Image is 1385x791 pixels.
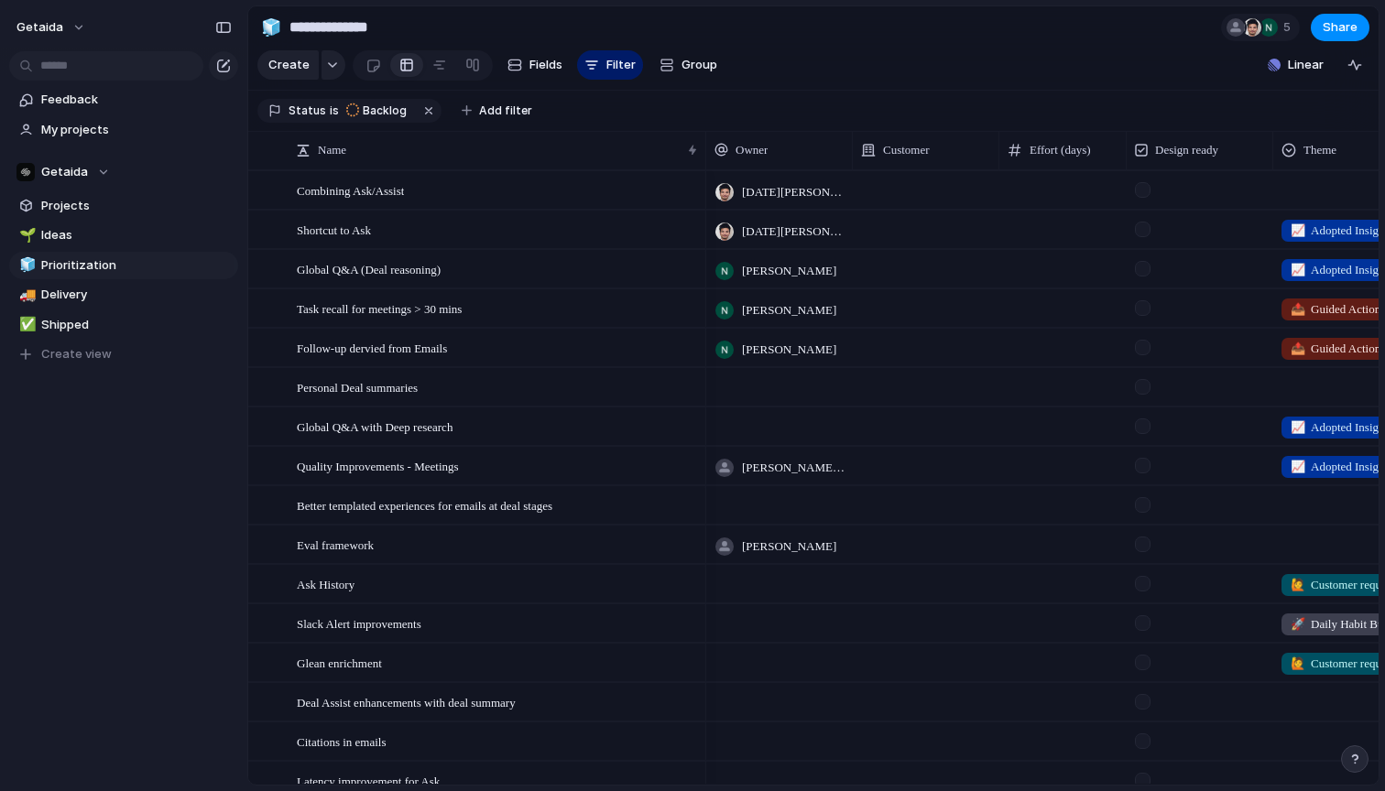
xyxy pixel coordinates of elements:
[9,281,238,309] a: 🚚Delivery
[297,652,382,673] span: Glean enrichment
[742,262,836,280] span: [PERSON_NAME]
[9,116,238,144] a: My projects
[742,341,836,359] span: [PERSON_NAME]
[297,691,516,712] span: Deal Assist enhancements with deal summary
[16,18,63,37] span: getaida
[19,225,32,246] div: 🌱
[297,534,374,555] span: Eval framework
[9,86,238,114] a: Feedback
[41,256,232,275] span: Prioritization
[297,770,440,791] span: Latency improvement for Ask
[1291,420,1305,434] span: 📈
[682,56,717,74] span: Group
[9,158,238,186] button: Getaida
[742,301,836,320] span: [PERSON_NAME]
[1311,14,1369,41] button: Share
[606,56,636,74] span: Filter
[41,91,232,109] span: Feedback
[736,141,768,159] span: Owner
[261,15,281,39] div: 🧊
[500,50,570,80] button: Fields
[9,222,238,249] a: 🌱Ideas
[1291,340,1385,358] span: Guided Actions
[883,141,930,159] span: Customer
[256,13,286,42] button: 🧊
[1291,223,1305,237] span: 📈
[9,192,238,220] a: Projects
[742,537,836,556] span: [PERSON_NAME]
[16,256,35,275] button: 🧊
[1291,460,1305,473] span: 📈
[41,316,232,334] span: Shipped
[577,50,643,80] button: Filter
[297,219,371,240] span: Shortcut to Ask
[9,252,238,279] a: 🧊Prioritization
[1291,302,1305,316] span: 📤
[529,56,562,74] span: Fields
[1291,341,1305,355] span: 📤
[297,258,441,279] span: Global Q&A (Deal reasoning)
[9,311,238,339] a: ✅Shipped
[16,316,35,334] button: ✅
[16,286,35,304] button: 🚚
[479,103,532,119] span: Add filter
[297,416,453,437] span: Global Q&A with Deep research
[1291,656,1305,670] span: 🙋
[41,286,232,304] span: Delivery
[41,345,112,363] span: Create view
[9,341,238,368] button: Create view
[318,141,346,159] span: Name
[742,183,845,201] span: [DATE][PERSON_NAME]
[650,50,726,80] button: Group
[297,298,462,319] span: Task recall for meetings > 30 mins
[19,314,32,335] div: ✅
[1155,141,1218,159] span: Design ready
[8,13,95,42] button: getaida
[41,226,232,244] span: Ideas
[289,103,326,119] span: Status
[742,222,845,241] span: [DATE][PERSON_NAME]
[451,98,543,124] button: Add filter
[742,459,845,477] span: [PERSON_NAME] Sarma
[1303,141,1336,159] span: Theme
[363,103,407,119] span: Backlog
[16,226,35,244] button: 🌱
[1260,51,1331,79] button: Linear
[1288,56,1324,74] span: Linear
[1323,18,1358,37] span: Share
[297,494,552,515] span: Better templated experiences for emails at deal stages
[326,101,343,121] button: is
[1291,578,1305,591] span: 🙋
[341,101,418,121] button: Backlog
[297,573,354,594] span: Ask History
[297,337,447,358] span: Follow-up dervied from Emails
[257,50,319,80] button: Create
[1291,263,1305,276] span: 📈
[41,121,232,139] span: My projects
[1291,300,1385,319] span: Guided Actions
[41,197,232,215] span: Projects
[19,285,32,306] div: 🚚
[1291,617,1305,631] span: 🚀
[297,455,459,476] span: Quality Improvements - Meetings
[297,179,404,200] span: Combining Ask/Assist
[1030,141,1091,159] span: Effort (days)
[19,255,32,276] div: 🧊
[297,612,421,634] span: Slack Alert improvements
[1283,18,1296,37] span: 5
[297,731,387,752] span: Citations in emails
[297,376,418,397] span: Personal Deal summaries
[330,103,339,119] span: is
[268,56,310,74] span: Create
[41,163,88,181] span: Getaida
